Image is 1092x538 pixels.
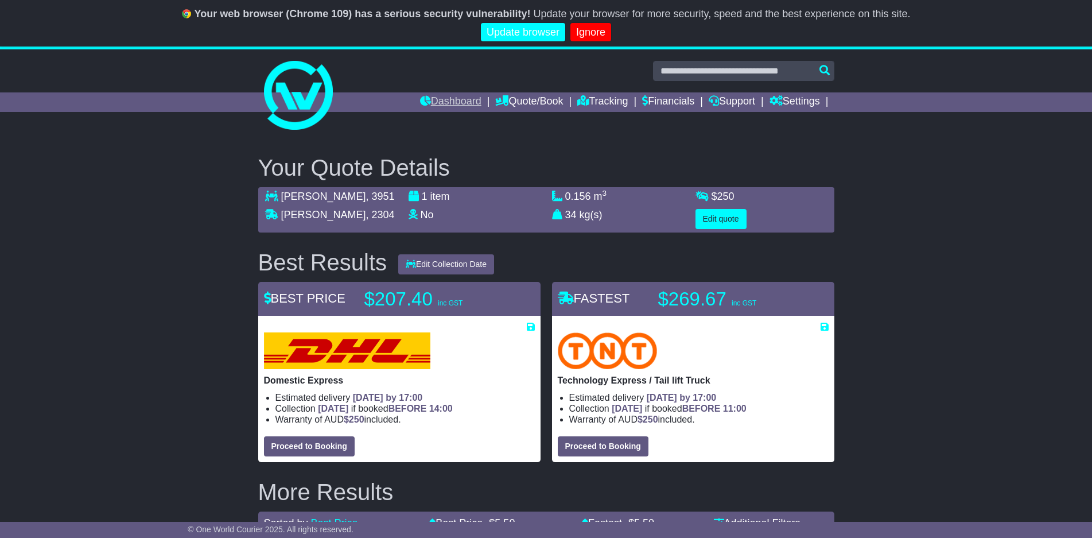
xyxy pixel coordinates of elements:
li: Collection [275,403,535,414]
b: Your web browser (Chrome 109) has a serious security vulnerability! [195,8,531,20]
span: [DATE] [318,404,348,413]
a: Update browser [481,23,565,42]
a: Support [709,92,755,112]
span: 11:00 [723,404,747,413]
a: Ignore [570,23,611,42]
span: 250 [717,191,735,202]
p: $269.67 [658,288,802,311]
button: Proceed to Booking [264,436,355,456]
span: inc GST [438,299,463,307]
a: Fastest- $5.50 [582,517,654,529]
a: Tracking [577,92,628,112]
img: DHL: Domestic Express [264,332,430,369]
span: item [430,191,450,202]
h2: More Results [258,479,834,505]
li: Warranty of AUD included. [275,414,535,425]
span: [PERSON_NAME] [281,191,366,202]
sup: 3 [603,189,607,198]
a: Best Price [311,517,358,529]
span: - $ [622,517,654,529]
li: Warranty of AUD included. [569,414,829,425]
span: 34 [565,209,577,220]
span: m [594,191,607,202]
span: No [421,209,434,220]
img: TNT Domestic: Technology Express / Tail lift Truck [558,332,658,369]
a: Settings [770,92,820,112]
a: Best Price- $5.50 [429,517,515,529]
span: © One World Courier 2025. All rights reserved. [188,525,353,534]
span: [DATE] [612,404,642,413]
span: $ [712,191,735,202]
li: Collection [569,403,829,414]
a: Quote/Book [495,92,563,112]
span: [DATE] by 17:00 [353,393,423,402]
span: Sorted by [264,517,308,529]
p: Domestic Express [264,375,535,386]
span: Update your browser for more security, speed and the best experience on this site. [533,8,910,20]
span: $ [638,415,658,424]
p: $207.40 [364,288,508,311]
span: 250 [349,415,364,424]
div: Best Results [252,250,393,275]
span: , 3951 [366,191,395,202]
span: - $ [483,517,515,529]
a: Dashboard [420,92,481,112]
span: if booked [318,404,452,413]
span: FASTEST [558,291,630,305]
button: Edit quote [695,209,747,229]
span: 0.156 [565,191,591,202]
span: [PERSON_NAME] [281,209,366,220]
button: Proceed to Booking [558,436,648,456]
span: $ [344,415,364,424]
p: Technology Express / Tail lift Truck [558,375,829,386]
span: BEST PRICE [264,291,345,305]
span: 5.50 [634,517,654,529]
span: 5.50 [495,517,515,529]
a: Additional Filters [714,517,800,529]
span: if booked [612,404,746,413]
span: 1 [422,191,428,202]
span: inc GST [732,299,756,307]
span: [DATE] by 17:00 [647,393,717,402]
a: Financials [642,92,694,112]
span: BEFORE [388,404,427,413]
span: kg(s) [580,209,603,220]
button: Edit Collection Date [398,254,494,274]
li: Estimated delivery [275,392,535,403]
span: , 2304 [366,209,395,220]
span: BEFORE [682,404,721,413]
span: 14:00 [429,404,453,413]
span: 250 [643,415,658,424]
h2: Your Quote Details [258,155,834,180]
li: Estimated delivery [569,392,829,403]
